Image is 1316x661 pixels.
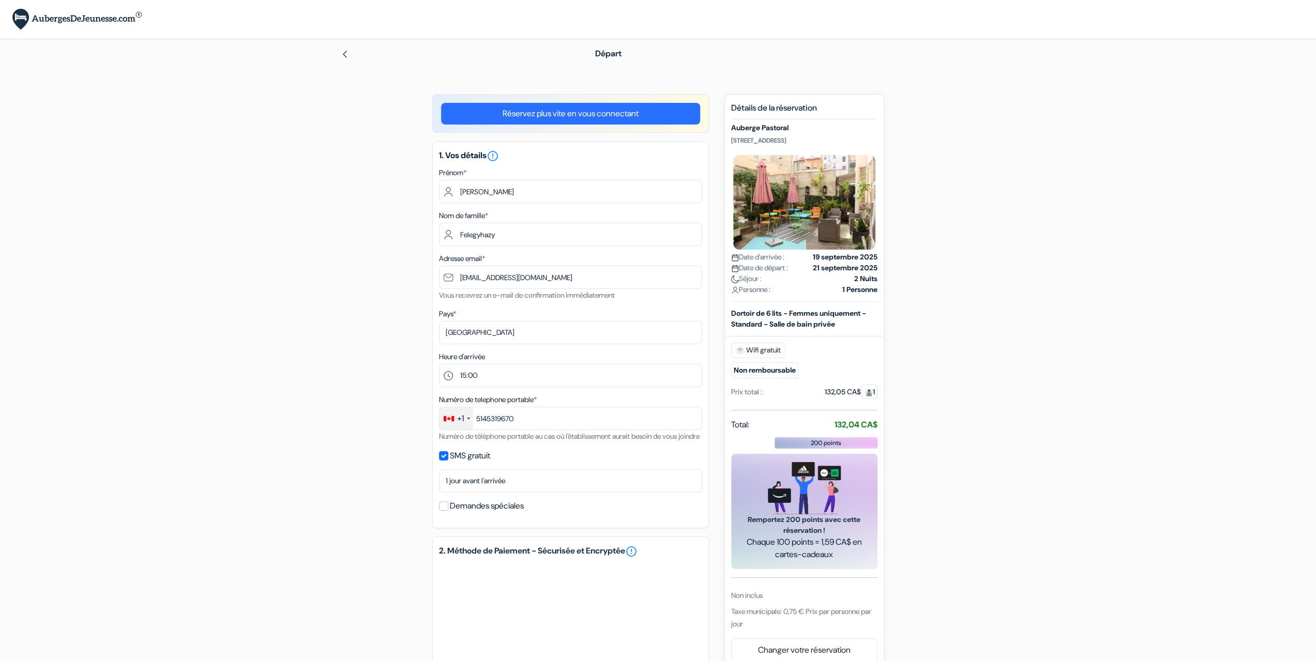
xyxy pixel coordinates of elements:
span: Chaque 100 points = 1,59 CA$ en cartes-cadeaux [744,536,865,561]
div: Prix total : [731,387,762,397]
p: [STREET_ADDRESS] [731,136,878,145]
b: Dortoir de 6 lits - Femmes uniquement - Standard - Salle de bain privée [731,309,866,329]
label: Pays [439,309,456,319]
h5: Auberge Pastoral [731,124,878,132]
label: Numéro de telephone portable [439,394,537,405]
a: Réservez plus vite en vous connectant [441,103,700,125]
h5: 1. Vos détails [439,150,702,162]
small: Non remboursable [731,362,798,378]
div: 132,05 CA$ [825,387,878,397]
a: error_outline [625,545,638,558]
i: error_outline [487,150,499,162]
strong: 2 Nuits [854,273,878,284]
strong: 21 septembre 2025 [813,263,878,273]
img: left_arrow.svg [341,50,349,58]
h5: Détails de la réservation [731,103,878,119]
div: Canada: +1 [440,407,473,429]
label: Prénom [439,167,466,178]
span: Date de départ : [731,263,788,273]
img: guest.svg [865,389,873,396]
label: Adresse email [439,253,485,264]
h5: 2. Méthode de Paiement - Sécurisée et Encryptée [439,545,702,558]
span: Personne : [731,284,770,295]
span: Séjour : [731,273,762,284]
strong: 1 Personne [842,284,878,295]
span: 200 points [811,438,841,448]
a: Changer votre réservation [732,640,877,660]
label: Demandes spéciales [450,499,524,513]
small: Numéro de téléphone portable au cas où l'établissement aurait besoin de vous joindre [439,432,700,441]
label: SMS gratuit [450,449,490,463]
input: 506-234-5678 [439,407,702,430]
input: Entrer le nom de famille [439,223,702,246]
span: Wifi gratuit [731,343,785,358]
div: Non inclus [731,590,878,601]
a: error_outline [487,150,499,161]
img: calendar.svg [731,265,739,272]
img: free_wifi.svg [736,346,744,355]
img: calendar.svg [731,254,739,262]
input: Entrer adresse e-mail [439,266,702,289]
img: moon.svg [731,275,739,283]
input: Entrez votre prénom [439,180,702,203]
img: gift_card_hero_new.png [768,462,841,514]
img: AubergesDeJeunesse.com [12,9,142,30]
span: Total: [731,419,749,431]
span: Date d'arrivée : [731,252,784,263]
small: Vous recevrez un e-mail de confirmation immédiatement [439,290,615,300]
label: Nom de famille [439,210,488,221]
strong: 19 septembre 2025 [813,252,878,263]
span: Taxe municipale: 0,75 € Prix par personne par jour [731,607,871,628]
span: Départ [595,48,622,59]
div: +1 [457,412,464,425]
label: Heure d'arrivée [439,351,485,362]
span: Remportez 200 points avec cette réservation ! [744,514,865,536]
strong: 132,04 CA$ [835,419,878,430]
img: user_icon.svg [731,286,739,294]
span: 1 [861,385,878,399]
